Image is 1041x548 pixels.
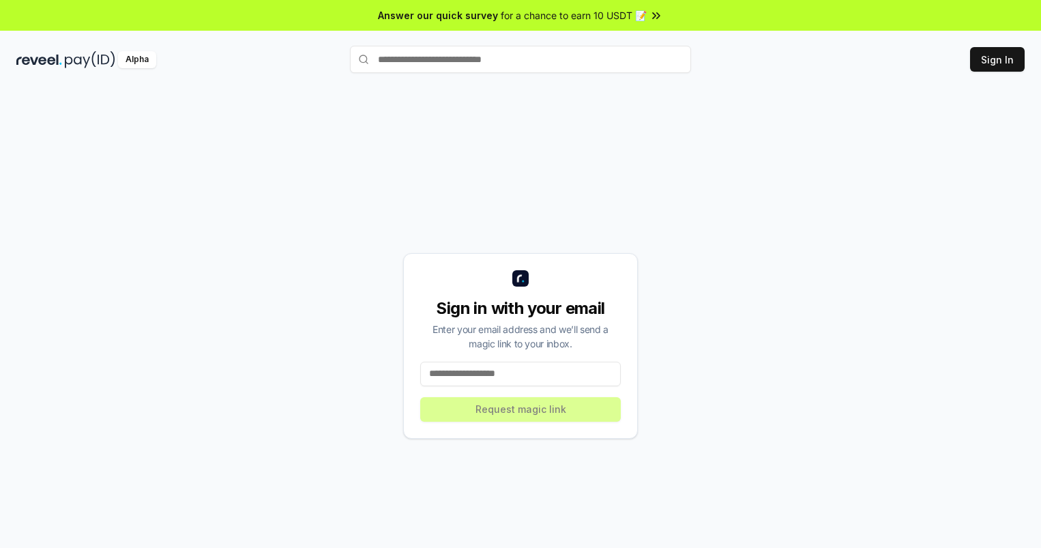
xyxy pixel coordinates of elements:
span: for a chance to earn 10 USDT 📝 [501,8,647,23]
div: Alpha [118,51,156,68]
img: pay_id [65,51,115,68]
img: reveel_dark [16,51,62,68]
div: Sign in with your email [420,298,621,319]
span: Answer our quick survey [378,8,498,23]
div: Enter your email address and we’ll send a magic link to your inbox. [420,322,621,351]
img: logo_small [512,270,529,287]
button: Sign In [970,47,1025,72]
